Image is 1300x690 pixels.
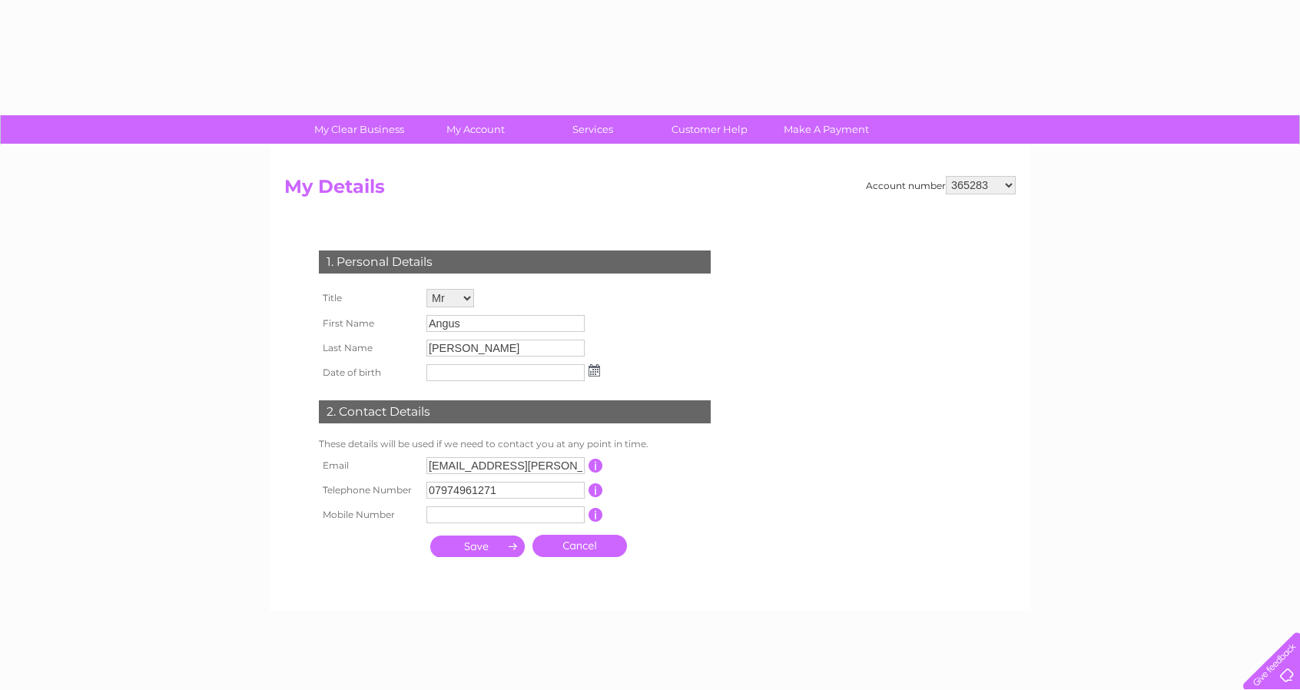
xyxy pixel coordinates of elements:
input: Information [589,508,603,522]
a: Customer Help [646,115,773,144]
th: Mobile Number [315,503,423,527]
th: Date of birth [315,360,423,385]
h2: My Details [284,176,1016,205]
a: Make A Payment [763,115,890,144]
a: Services [529,115,656,144]
img: ... [589,364,600,377]
td: These details will be used if we need to contact you at any point in time. [315,435,715,453]
div: 1. Personal Details [319,250,711,274]
input: Submit [430,536,525,557]
a: Cancel [532,535,627,557]
input: Information [589,483,603,497]
a: My Account [413,115,539,144]
th: Last Name [315,336,423,360]
div: 2. Contact Details [319,400,711,423]
th: Telephone Number [315,478,423,503]
th: First Name [315,311,423,336]
div: Account number [866,176,1016,194]
input: Information [589,459,603,473]
th: Email [315,453,423,478]
th: Title [315,285,423,311]
a: My Clear Business [296,115,423,144]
